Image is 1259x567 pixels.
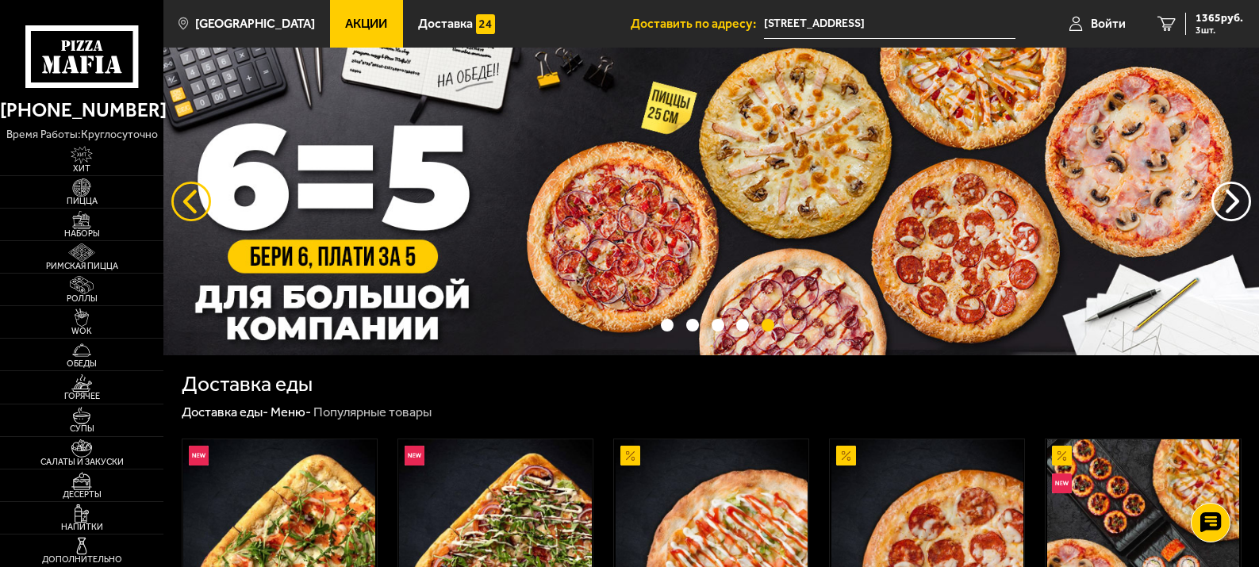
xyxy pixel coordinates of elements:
[1211,182,1251,221] button: предыдущий
[418,17,473,30] span: Доставка
[712,319,724,331] button: точки переключения
[271,404,311,420] a: Меню-
[195,17,315,30] span: [GEOGRAPHIC_DATA]
[182,374,313,394] h1: Доставка еды
[189,446,209,465] img: Новинка
[1196,13,1243,24] span: 1365 руб.
[476,14,496,34] img: 15daf4d41897b9f0e9f617042186c801.svg
[661,319,674,331] button: точки переключения
[631,17,764,30] span: Доставить по адресу:
[1052,446,1072,465] img: Акционный
[736,319,749,331] button: точки переключения
[764,10,1015,39] input: Ваш адрес доставки
[405,446,424,465] img: Новинка
[1052,473,1072,493] img: Новинка
[620,446,640,465] img: Акционный
[182,404,268,420] a: Доставка еды-
[686,319,699,331] button: точки переключения
[313,404,432,420] div: Популярные товары
[1196,25,1243,35] span: 3 шт.
[836,446,856,465] img: Акционный
[171,182,211,221] button: следующий
[1091,17,1126,30] span: Войти
[345,17,387,30] span: Акции
[762,319,774,331] button: точки переключения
